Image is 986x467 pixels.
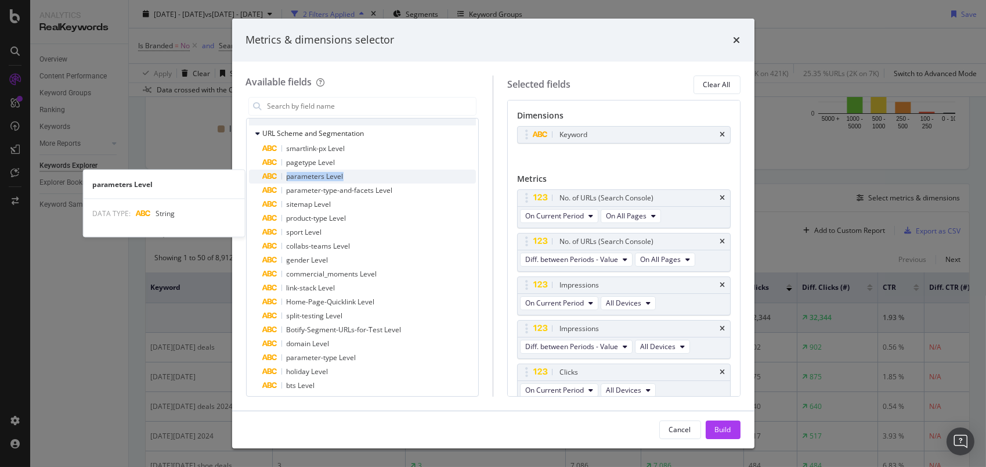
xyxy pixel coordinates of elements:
[720,195,725,202] div: times
[720,325,725,332] div: times
[601,383,656,397] button: All Devices
[287,255,328,265] span: gender Level
[287,297,375,307] span: Home-Page-Quicklink Level
[287,311,343,321] span: split-testing Level
[720,238,725,245] div: times
[287,157,335,167] span: pagetype Level
[703,80,731,89] div: Clear All
[559,279,599,291] div: Impressions
[287,325,402,335] span: Botify-Segment-URLs-for-Test Level
[266,98,476,115] input: Search by field name
[559,129,587,141] div: Keyword
[606,385,641,395] span: All Devices
[517,126,731,143] div: Keywordtimes
[947,428,974,455] div: Open Intercom Messenger
[559,236,653,247] div: No. of URLs (Search Console)
[287,143,345,153] span: smartlink-px Level
[520,296,598,310] button: On Current Period
[287,339,330,349] span: domain Level
[715,425,731,434] div: Build
[525,342,618,351] span: Diff. between Periods - Value
[520,253,633,267] button: Diff. between Periods - Value
[669,425,691,434] div: Cancel
[559,367,578,378] div: Clicks
[287,213,346,223] span: product-type Level
[694,76,741,94] button: Clear All
[287,241,351,251] span: collabs-teams Level
[287,199,331,209] span: sitemap Level
[517,110,731,126] div: Dimensions
[635,253,695,267] button: On All Pages
[559,192,653,204] div: No. of URLs (Search Console)
[601,296,656,310] button: All Devices
[517,276,731,315] div: ImpressionstimesOn Current PeriodAll Devices
[525,254,618,264] span: Diff. between Periods - Value
[640,254,681,264] span: On All Pages
[287,367,328,376] span: holiday Level
[520,340,633,354] button: Diff. between Periods - Value
[287,283,335,293] span: link-stack Level
[83,179,244,189] div: parameters Level
[606,211,647,221] span: On All Pages
[520,383,598,397] button: On Current Period
[517,233,731,272] div: No. of URLs (Search Console)timesDiff. between Periods - ValueOn All Pages
[525,211,584,221] span: On Current Period
[287,353,356,362] span: parameter-type Level
[706,421,741,439] button: Build
[606,298,641,308] span: All Devices
[517,364,731,403] div: ClickstimesOn Current PeriodAll Devices
[720,369,725,376] div: times
[287,269,377,279] span: commercial_moments Level
[635,340,690,354] button: All Devices
[525,298,584,308] span: On Current Period
[640,342,676,351] span: All Devices
[720,282,725,289] div: times
[287,380,315,390] span: bts Level
[601,209,661,223] button: On All Pages
[287,227,322,237] span: sport Level
[287,185,393,195] span: parameter-type-and-facets Level
[520,209,598,223] button: On Current Period
[517,320,731,359] div: ImpressionstimesDiff. between Periods - ValueAll Devices
[232,19,754,448] div: modal
[507,78,570,91] div: Selected fields
[659,421,701,439] button: Cancel
[263,128,364,138] span: URL Scheme and Segmentation
[246,33,395,48] div: Metrics & dimensions selector
[525,385,584,395] span: On Current Period
[720,131,725,138] div: times
[517,189,731,228] div: No. of URLs (Search Console)timesOn Current PeriodOn All Pages
[287,171,344,181] span: parameters Level
[559,323,599,335] div: Impressions
[734,33,741,48] div: times
[517,173,731,189] div: Metrics
[246,76,312,88] div: Available fields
